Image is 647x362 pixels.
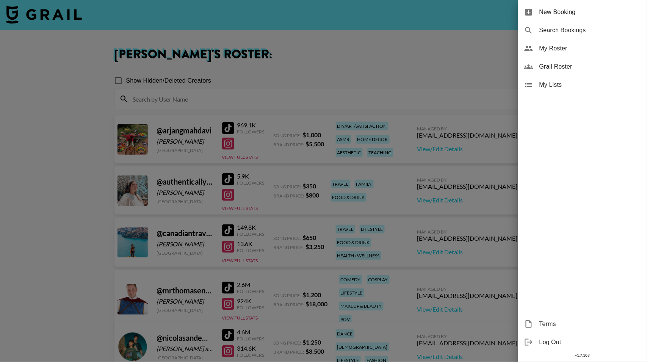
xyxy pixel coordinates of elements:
div: Terms [518,315,647,333]
span: New Booking [539,8,641,17]
div: My Lists [518,76,647,94]
span: Log Out [539,338,641,347]
span: Search Bookings [539,26,641,35]
div: v 1.7.103 [518,351,647,359]
div: Log Out [518,333,647,351]
span: Grail Roster [539,62,641,71]
div: New Booking [518,3,647,21]
span: My Lists [539,80,641,89]
span: Terms [539,320,641,329]
div: Grail Roster [518,58,647,76]
div: My Roster [518,39,647,58]
span: My Roster [539,44,641,53]
div: Search Bookings [518,21,647,39]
